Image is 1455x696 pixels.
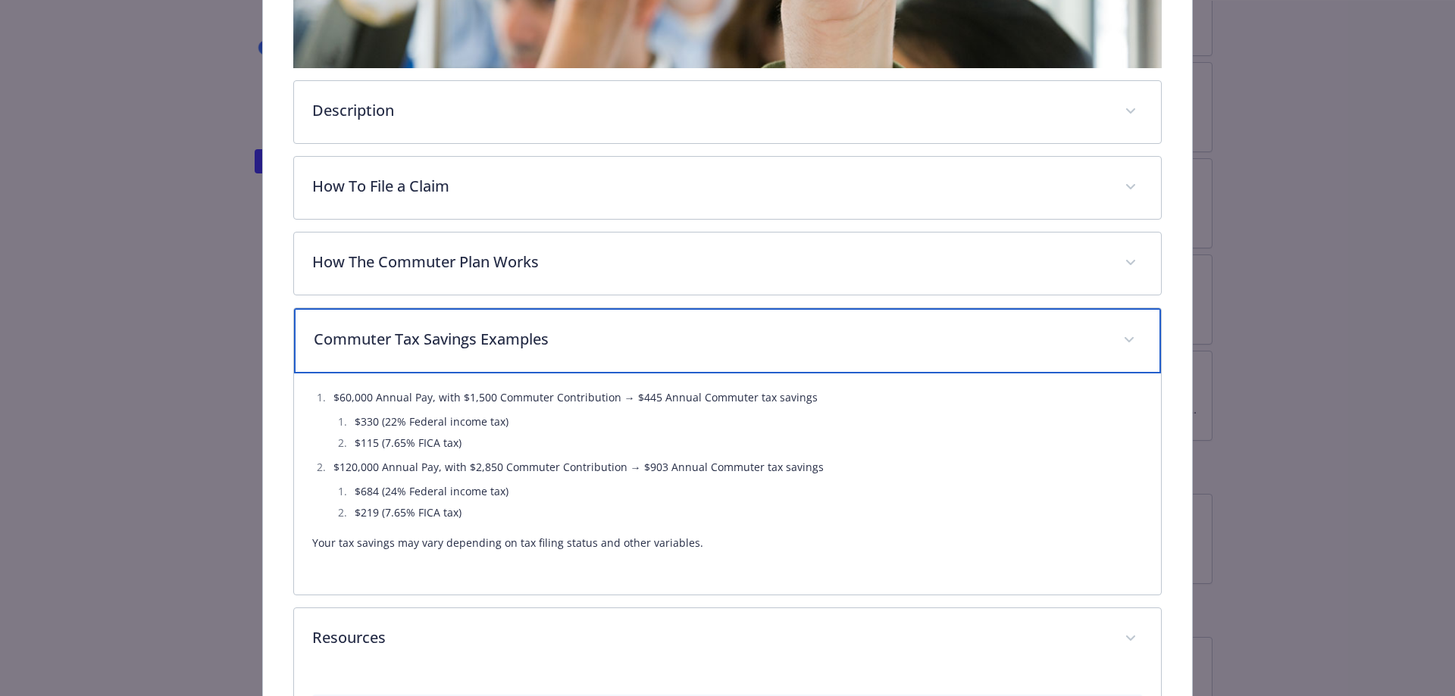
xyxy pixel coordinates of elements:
div: Description [294,81,1162,143]
li: $115 (7.65% FICA tax) [350,434,1144,452]
div: Commuter Tax Savings Examples [294,308,1162,373]
li: $330 (22% Federal income tax) [350,413,1144,431]
p: How To File a Claim [312,175,1107,198]
p: Commuter Tax Savings Examples [314,328,1106,351]
p: Resources [312,626,1107,649]
li: $120,000 Annual Pay, with $2,850 Commuter Contribution → $903 Annual Commuter tax savings [329,458,1144,522]
li: $684 (24% Federal income tax) [350,482,1144,501]
p: How The Commuter Plan Works [312,251,1107,273]
div: How To File a Claim [294,157,1162,219]
li: $219 (7.65% FICA tax) [350,504,1144,522]
div: Resources [294,608,1162,670]
p: Description [312,99,1107,122]
div: How The Commuter Plan Works [294,233,1162,295]
li: $60,000 Annual Pay, with $1,500 Commuter Contribution → $445 Annual Commuter tax savings [329,389,1144,452]
div: Commuter Tax Savings Examples [294,373,1162,595]
p: Your tax savings may vary depending on tax filing status and other variables. [312,534,1144,552]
